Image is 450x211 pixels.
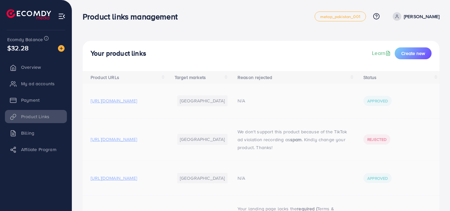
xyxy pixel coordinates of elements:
span: metap_pakistan_001 [320,14,360,19]
span: Ecomdy Balance [7,36,43,43]
h4: Your product links [91,49,146,58]
img: logo [7,9,51,19]
h3: Product links management [83,12,183,21]
a: metap_pakistan_001 [315,12,366,21]
button: Create new [395,47,432,59]
img: image [58,45,65,52]
a: [PERSON_NAME] [390,12,439,21]
img: menu [58,13,66,20]
span: Create new [401,50,425,57]
span: $32.28 [7,43,29,53]
p: [PERSON_NAME] [404,13,439,20]
a: Learn [372,49,392,57]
